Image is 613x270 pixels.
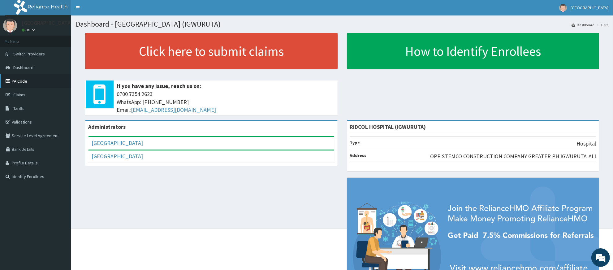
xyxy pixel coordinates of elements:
[576,140,596,148] p: Hospital
[117,82,201,89] b: If you have any issue, reach us on:
[571,5,608,11] span: [GEOGRAPHIC_DATA]
[131,106,216,113] a: [EMAIL_ADDRESS][DOMAIN_NAME]
[13,92,25,98] span: Claims
[3,19,17,33] img: User Image
[76,20,608,28] h1: Dashboard - [GEOGRAPHIC_DATA] (IGWURUTA)
[559,4,567,12] img: User Image
[350,140,360,146] b: Type
[92,139,143,146] a: [GEOGRAPHIC_DATA]
[430,152,596,160] p: OPP STEMCO CONSTRUCTION COMPANY GREATER PH IGWURUTA-ALI
[595,22,608,28] li: Here
[88,123,126,130] b: Administrators
[13,65,33,70] span: Dashboard
[117,90,335,114] span: 0700 7354 2623 WhatsApp: [PHONE_NUMBER] Email:
[22,28,37,32] a: Online
[350,153,367,158] b: Address
[13,51,45,57] span: Switch Providers
[347,33,599,69] a: How to Identify Enrollees
[92,153,143,160] a: [GEOGRAPHIC_DATA]
[85,33,338,69] a: Click here to submit claims
[13,106,24,111] span: Tariffs
[572,22,594,28] a: Dashboard
[350,123,426,130] strong: RIDCOL HOSPITAL (IGWURUTA)
[22,20,73,26] p: [GEOGRAPHIC_DATA]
